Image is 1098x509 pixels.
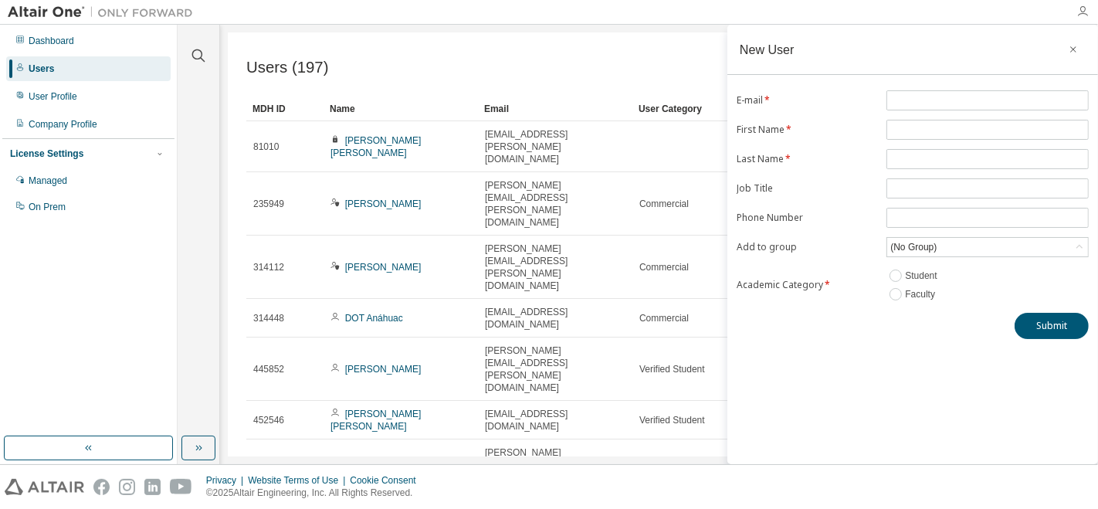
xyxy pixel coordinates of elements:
[737,279,877,291] label: Academic Category
[484,97,626,121] div: Email
[887,238,1088,256] div: (No Group)
[206,474,248,487] div: Privacy
[253,141,279,153] span: 81010
[485,243,625,292] span: [PERSON_NAME][EMAIL_ADDRESS][PERSON_NAME][DOMAIN_NAME]
[737,212,877,224] label: Phone Number
[29,90,77,103] div: User Profile
[905,266,940,285] label: Student
[29,175,67,187] div: Managed
[93,479,110,495] img: facebook.svg
[8,5,201,20] img: Altair One
[29,63,54,75] div: Users
[330,97,472,121] div: Name
[330,409,421,432] a: [PERSON_NAME] [PERSON_NAME]
[246,59,329,76] span: Users (197)
[345,364,422,375] a: [PERSON_NAME]
[485,179,625,229] span: [PERSON_NAME][EMAIL_ADDRESS][PERSON_NAME][DOMAIN_NAME]
[253,363,284,375] span: 445852
[737,241,877,253] label: Add to group
[144,479,161,495] img: linkedin.svg
[29,201,66,213] div: On Prem
[29,118,97,131] div: Company Profile
[10,148,83,160] div: License Settings
[485,306,625,331] span: [EMAIL_ADDRESS][DOMAIN_NAME]
[345,199,422,209] a: [PERSON_NAME]
[330,135,421,158] a: [PERSON_NAME] [PERSON_NAME]
[29,35,74,47] div: Dashboard
[252,97,317,121] div: MDH ID
[1015,313,1089,339] button: Submit
[737,94,877,107] label: E-mail
[253,312,284,324] span: 314448
[639,414,705,426] span: Verified Student
[253,261,284,273] span: 314112
[737,124,877,136] label: First Name
[350,474,425,487] div: Cookie Consent
[248,474,350,487] div: Website Terms of Use
[253,414,284,426] span: 452546
[485,344,625,394] span: [PERSON_NAME][EMAIL_ADDRESS][PERSON_NAME][DOMAIN_NAME]
[170,479,192,495] img: youtube.svg
[485,128,625,165] span: [EMAIL_ADDRESS][PERSON_NAME][DOMAIN_NAME]
[485,446,625,484] span: [PERSON_NAME][EMAIL_ADDRESS][DOMAIN_NAME]
[888,239,939,256] div: (No Group)
[905,285,938,304] label: Faculty
[253,198,284,210] span: 235949
[639,363,705,375] span: Verified Student
[345,262,422,273] a: [PERSON_NAME]
[639,312,689,324] span: Commercial
[206,487,425,500] p: © 2025 Altair Engineering, Inc. All Rights Reserved.
[639,198,689,210] span: Commercial
[639,261,689,273] span: Commercial
[740,43,795,56] div: New User
[737,182,877,195] label: Job Title
[119,479,135,495] img: instagram.svg
[345,313,403,324] a: DOT Anáhuac
[485,408,625,433] span: [EMAIL_ADDRESS][DOMAIN_NAME]
[737,153,877,165] label: Last Name
[5,479,84,495] img: altair_logo.svg
[639,97,740,121] div: User Category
